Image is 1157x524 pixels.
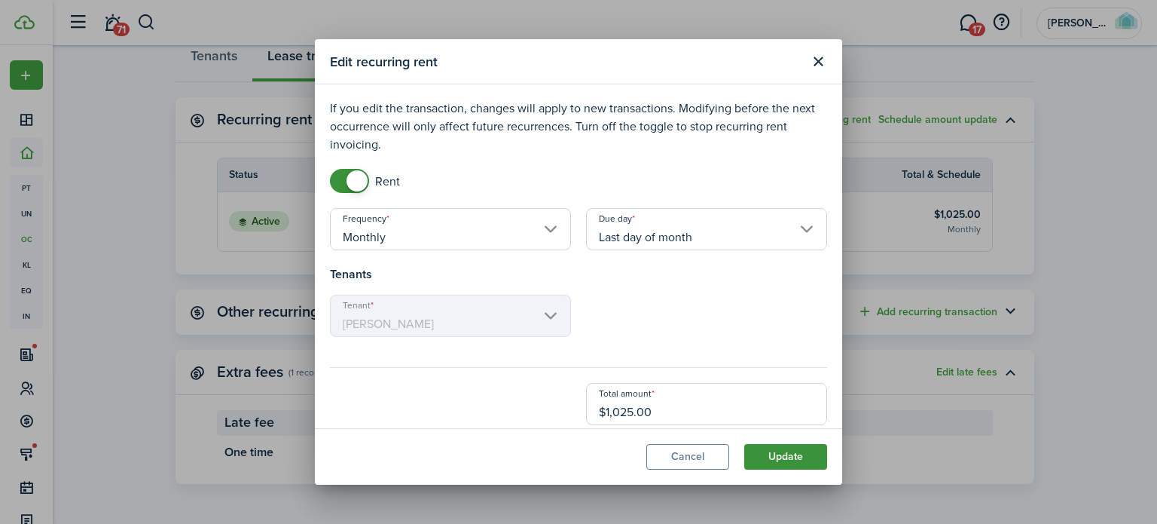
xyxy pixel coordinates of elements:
button: Close modal [805,49,831,75]
h4: Tenants [330,265,827,283]
input: 0.00 [586,383,827,425]
button: Cancel [646,444,729,470]
modal-title: Edit recurring rent [330,47,801,76]
button: Update [744,444,827,470]
p: If you edit the transaction, changes will apply to new transactions. Modifying before the next oc... [330,100,827,154]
